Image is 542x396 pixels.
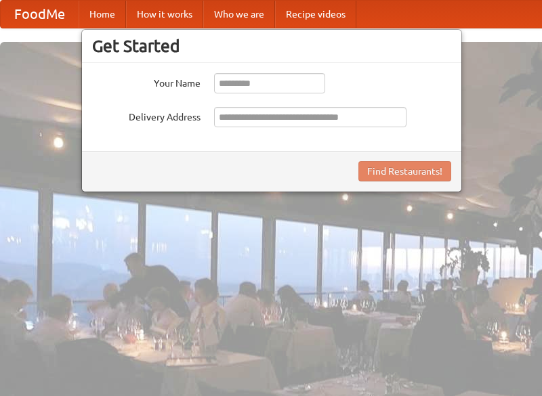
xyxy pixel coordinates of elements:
a: FoodMe [1,1,79,28]
a: Recipe videos [275,1,356,28]
h3: Get Started [92,36,451,56]
label: Delivery Address [92,107,201,124]
button: Find Restaurants! [358,161,451,181]
label: Your Name [92,73,201,90]
a: How it works [126,1,203,28]
a: Home [79,1,126,28]
a: Who we are [203,1,275,28]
